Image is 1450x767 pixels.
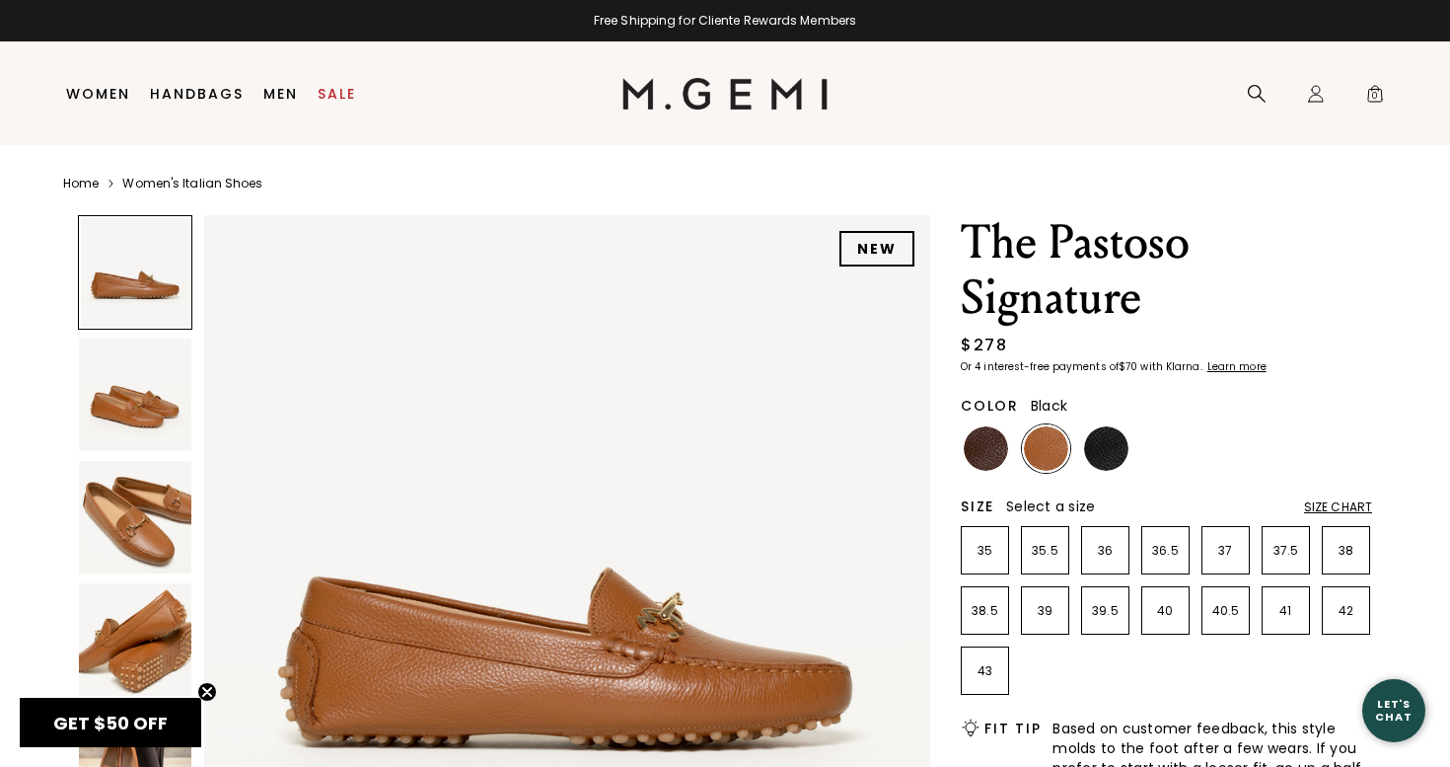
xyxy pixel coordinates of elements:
[1022,603,1068,619] p: 39
[1365,88,1385,108] span: 0
[1084,426,1128,471] img: Black
[79,583,191,696] img: The Pastoso Signature
[1205,361,1267,373] a: Learn more
[63,176,99,192] a: Home
[1119,359,1137,374] klarna-placement-style-amount: $70
[1022,543,1068,559] p: 35.5
[1082,543,1128,559] p: 36
[1142,543,1189,559] p: 36.5
[1207,359,1267,374] klarna-placement-style-cta: Learn more
[1082,603,1128,619] p: 39.5
[962,543,1008,559] p: 35
[122,176,262,192] a: Women's Italian Shoes
[961,398,1019,414] h2: Color
[1323,543,1369,559] p: 38
[1006,497,1095,516] span: Select a size
[1304,499,1372,515] div: Size Chart
[964,426,1008,471] img: Chocolate
[1202,543,1249,559] p: 37
[20,698,201,747] div: GET $50 OFFClose teaser
[962,603,1008,619] p: 38.5
[79,461,191,574] img: The Pastoso Signature
[1263,603,1309,619] p: 41
[961,359,1119,374] klarna-placement-style-body: Or 4 interest-free payments of
[1263,543,1309,559] p: 37.5
[53,711,168,735] span: GET $50 OFF
[984,721,1041,736] h2: Fit Tip
[1031,396,1067,416] span: Black
[1024,426,1068,471] img: Tan
[197,682,217,702] button: Close teaser
[1142,603,1189,619] p: 40
[1323,603,1369,619] p: 42
[79,339,191,451] img: The Pastoso Signature
[962,663,1008,679] p: 43
[318,86,356,102] a: Sale
[263,86,298,102] a: Men
[961,334,1007,357] div: $278
[622,78,829,110] img: M.Gemi
[1362,698,1425,723] div: Let's Chat
[961,499,994,514] h2: Size
[150,86,244,102] a: Handbags
[66,86,130,102] a: Women
[961,215,1372,326] h1: The Pastoso Signature
[1140,359,1204,374] klarna-placement-style-body: with Klarna
[1202,603,1249,619] p: 40.5
[839,231,914,267] div: NEW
